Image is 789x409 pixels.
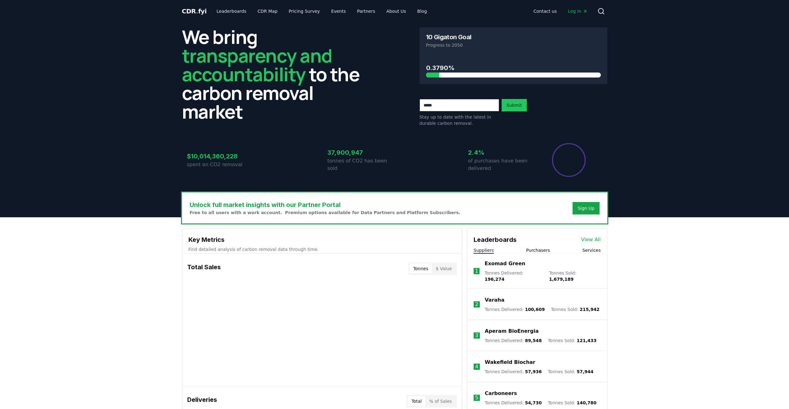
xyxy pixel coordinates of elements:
p: Tonnes Delivered : [485,306,545,313]
div: Percentage of sales delivered [551,143,586,177]
a: CDR Map [253,6,282,17]
p: Find detailed analysis of carbon removal data through time. [188,246,456,252]
p: Tonnes Sold : [548,337,596,344]
span: 140,780 [577,400,596,405]
h3: Deliveries [187,395,217,407]
p: Free to all users with a work account. Premium options available for Data Partners and Platform S... [190,209,461,216]
h3: Leaderboards [474,235,517,244]
p: Tonnes Sold : [548,369,593,375]
button: % of Sales [425,396,456,406]
span: 121,433 [577,338,596,343]
h3: Unlock full market insights with our Partner Portal [190,200,461,209]
span: . [196,7,198,15]
p: Stay up to date with the latest in durable carbon removal. [420,114,499,126]
a: Sign Up [578,205,594,211]
button: Sign Up [573,202,599,214]
nav: Main [211,6,432,17]
a: Blog [412,6,432,17]
h2: We bring to the carbon removal market [182,27,370,121]
a: Events [326,6,351,17]
p: Tonnes Delivered : [485,337,542,344]
p: spent on CO2 removal [187,161,254,168]
p: Tonnes Sold : [551,306,600,313]
a: CDR.fyi [182,7,207,16]
a: Exomad Green [485,260,525,267]
h3: $10,014,360,228 [187,152,254,161]
button: Submit [502,99,527,111]
a: Varaha [485,296,504,304]
h3: 2.4% [468,148,535,157]
span: 215,942 [580,307,600,312]
a: Contact us [528,6,562,17]
h3: 10 Gigaton Goal [426,34,471,40]
button: Purchasers [526,247,550,253]
h3: Total Sales [187,262,221,275]
a: Pricing Survey [284,6,325,17]
p: Progress to 2050 [426,42,601,48]
button: Tonnes [410,264,432,274]
a: Leaderboards [211,6,251,17]
span: 1,679,189 [549,277,573,282]
a: Aperam BioEnergia [485,327,539,335]
a: Partners [352,6,380,17]
button: $ Value [432,264,456,274]
p: 1 [475,267,478,275]
span: 57,944 [577,369,593,374]
a: About Us [381,6,411,17]
p: 2 [475,301,478,308]
span: CDR fyi [182,7,207,15]
h3: 0.3790% [426,63,601,73]
span: Log in [568,8,587,14]
span: 54,730 [525,400,542,405]
h3: Key Metrics [188,235,456,244]
p: Tonnes Delivered : [485,369,542,375]
span: 100,609 [525,307,545,312]
p: of purchases have been delivered [468,157,535,172]
a: Wakefield Biochar [485,359,535,366]
nav: Main [528,6,592,17]
span: 196,274 [485,277,504,282]
span: transparency and accountability [182,43,332,87]
span: 57,936 [525,369,542,374]
a: View All [581,236,601,243]
p: Tonnes Delivered : [485,400,542,406]
button: Services [582,247,601,253]
p: Tonnes Sold : [549,270,601,282]
p: 5 [475,394,478,402]
button: Suppliers [474,247,494,253]
span: 89,548 [525,338,542,343]
p: 3 [475,332,478,339]
button: Total [408,396,425,406]
p: Tonnes Delivered : [485,270,543,282]
h3: 37,900,947 [327,148,395,157]
p: 4 [475,363,478,370]
p: tonnes of CO2 has been sold [327,157,395,172]
a: Log in [563,6,592,17]
p: Tonnes Sold : [548,400,596,406]
a: Carboneers [485,390,517,397]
